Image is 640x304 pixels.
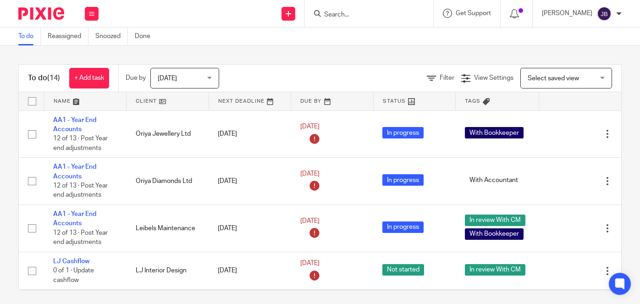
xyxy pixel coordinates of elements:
[465,174,523,186] span: With Accountant
[209,205,291,252] td: [DATE]
[323,11,406,19] input: Search
[456,10,491,17] span: Get Support
[158,75,177,82] span: [DATE]
[382,127,424,138] span: In progress
[300,171,320,177] span: [DATE]
[127,252,209,289] td: LJ Interior Design
[465,215,525,226] span: In review With CM
[542,9,592,18] p: [PERSON_NAME]
[127,205,209,252] td: Leibels Maintenance
[53,211,96,227] a: AA1 - Year End Accounts
[465,127,524,138] span: With Bookkeeper
[126,73,146,83] p: Due by
[300,123,320,130] span: [DATE]
[53,230,108,246] span: 12 of 13 · Post Year end adjustments
[465,264,525,276] span: In review With CM
[382,264,424,276] span: Not started
[127,111,209,158] td: Oriya Jewellery Ltd
[48,28,88,45] a: Reassigned
[528,75,579,82] span: Select saved view
[465,228,524,240] span: With Bookkeeper
[47,74,60,82] span: (14)
[597,6,612,21] img: svg%3E
[53,267,94,283] span: 0 of 1 · Update cashflow
[135,28,157,45] a: Done
[53,182,108,199] span: 12 of 13 · Post Year end adjustments
[474,75,513,81] span: View Settings
[18,7,64,20] img: Pixie
[209,252,291,289] td: [DATE]
[53,117,96,133] a: AA1 - Year End Accounts
[300,260,320,267] span: [DATE]
[300,218,320,224] span: [DATE]
[53,258,89,265] a: LJ Cashflow
[95,28,128,45] a: Snoozed
[18,28,41,45] a: To do
[28,73,60,83] h1: To do
[382,221,424,233] span: In progress
[209,158,291,205] td: [DATE]
[53,135,108,151] span: 12 of 13 · Post Year end adjustments
[209,111,291,158] td: [DATE]
[127,158,209,205] td: Oriya Diamonds Ltd
[440,75,454,81] span: Filter
[465,99,480,104] span: Tags
[53,164,96,179] a: AA1 - Year End Accounts
[382,174,424,186] span: In progress
[69,68,109,88] a: + Add task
